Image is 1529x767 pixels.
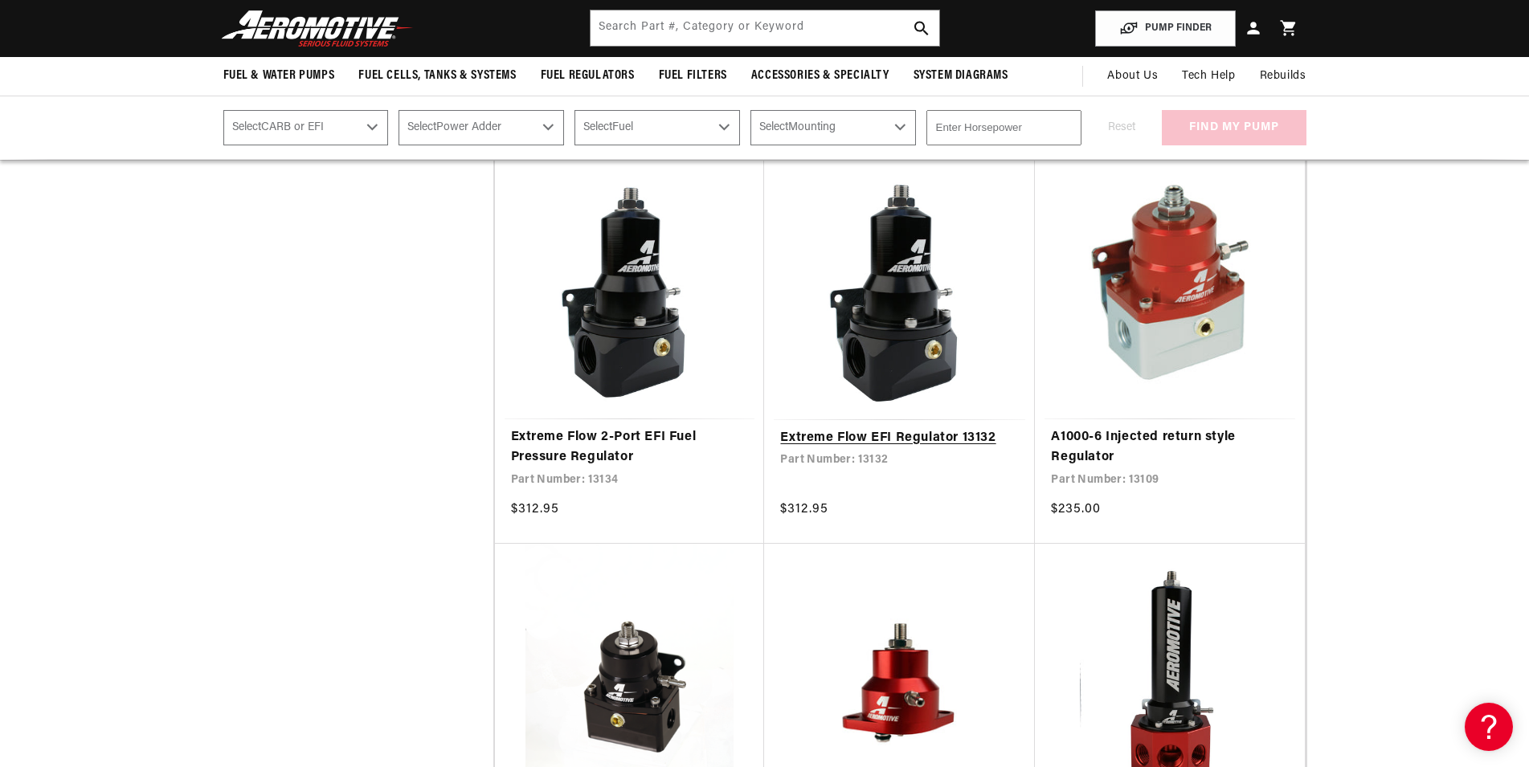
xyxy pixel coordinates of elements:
[926,110,1081,145] input: Enter Horsepower
[591,10,939,46] input: Search by Part Number, Category or Keyword
[1095,57,1170,96] a: About Us
[217,10,418,47] img: Aeromotive
[1170,57,1247,96] summary: Tech Help
[511,427,749,468] a: Extreme Flow 2-Port EFI Fuel Pressure Regulator
[541,67,635,84] span: Fuel Regulators
[223,110,389,145] select: CARB or EFI
[914,67,1008,84] span: System Diagrams
[751,67,889,84] span: Accessories & Specialty
[647,57,739,95] summary: Fuel Filters
[750,110,916,145] select: Mounting
[1182,67,1235,85] span: Tech Help
[901,57,1020,95] summary: System Diagrams
[574,110,740,145] select: Fuel
[1107,70,1158,82] span: About Us
[358,67,516,84] span: Fuel Cells, Tanks & Systems
[223,67,335,84] span: Fuel & Water Pumps
[529,57,647,95] summary: Fuel Regulators
[904,10,939,46] button: search button
[1095,10,1236,47] button: PUMP FINDER
[211,57,347,95] summary: Fuel & Water Pumps
[1260,67,1306,85] span: Rebuilds
[739,57,901,95] summary: Accessories & Specialty
[1248,57,1318,96] summary: Rebuilds
[346,57,528,95] summary: Fuel Cells, Tanks & Systems
[659,67,727,84] span: Fuel Filters
[399,110,564,145] select: Power Adder
[780,428,1019,449] a: Extreme Flow EFI Regulator 13132
[1051,427,1289,468] a: A1000-6 Injected return style Regulator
